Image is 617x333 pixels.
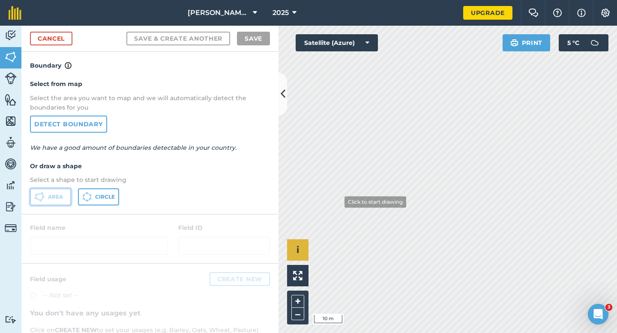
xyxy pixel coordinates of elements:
img: svg+xml;base64,PD94bWwgdmVyc2lvbj0iMS4wIiBlbmNvZGluZz0idXRmLTgiPz4KPCEtLSBHZW5lcmF0b3I6IEFkb2JlIE... [586,34,603,51]
span: [PERSON_NAME] & Sons Farming LTD [188,8,249,18]
img: svg+xml;base64,PHN2ZyB4bWxucz0iaHR0cDovL3d3dy53My5vcmcvMjAwMC9zdmciIHdpZHRoPSI1NiIgaGVpZ2h0PSI2MC... [5,115,17,128]
img: svg+xml;base64,PD94bWwgdmVyc2lvbj0iMS4wIiBlbmNvZGluZz0idXRmLTgiPz4KPCEtLSBHZW5lcmF0b3I6IEFkb2JlIE... [5,158,17,170]
img: svg+xml;base64,PD94bWwgdmVyc2lvbj0iMS4wIiBlbmNvZGluZz0idXRmLTgiPz4KPCEtLSBHZW5lcmF0b3I6IEFkb2JlIE... [5,72,17,84]
h4: Or draw a shape [30,161,270,171]
img: A cog icon [600,9,611,17]
img: svg+xml;base64,PD94bWwgdmVyc2lvbj0iMS4wIiBlbmNvZGluZz0idXRmLTgiPz4KPCEtLSBHZW5lcmF0b3I6IEFkb2JlIE... [5,200,17,213]
img: A question mark icon [552,9,563,17]
span: 2025 [273,8,289,18]
h4: Boundary [21,52,279,71]
button: 5 °C [559,34,608,51]
a: Upgrade [463,6,512,20]
img: svg+xml;base64,PD94bWwgdmVyc2lvbj0iMS4wIiBlbmNvZGluZz0idXRmLTgiPz4KPCEtLSBHZW5lcmF0b3I6IEFkb2JlIE... [5,29,17,42]
a: Detect boundary [30,116,107,133]
img: svg+xml;base64,PHN2ZyB4bWxucz0iaHR0cDovL3d3dy53My5vcmcvMjAwMC9zdmciIHdpZHRoPSIxNyIgaGVpZ2h0PSIxNy... [65,60,72,71]
img: svg+xml;base64,PD94bWwgdmVyc2lvbj0iMS4wIiBlbmNvZGluZz0idXRmLTgiPz4KPCEtLSBHZW5lcmF0b3I6IEFkb2JlIE... [5,315,17,324]
em: We have a good amount of boundaries detectable in your country. [30,144,237,152]
img: Four arrows, one pointing top left, one top right, one bottom right and the last bottom left [293,271,303,280]
button: Area [30,188,71,205]
img: svg+xml;base64,PD94bWwgdmVyc2lvbj0iMS4wIiBlbmNvZGluZz0idXRmLTgiPz4KPCEtLSBHZW5lcmF0b3I6IEFkb2JlIE... [5,179,17,192]
img: svg+xml;base64,PHN2ZyB4bWxucz0iaHR0cDovL3d3dy53My5vcmcvMjAwMC9zdmciIHdpZHRoPSIxOSIgaGVpZ2h0PSIyNC... [510,38,518,48]
h4: Select from map [30,79,270,89]
img: svg+xml;base64,PHN2ZyB4bWxucz0iaHR0cDovL3d3dy53My5vcmcvMjAwMC9zdmciIHdpZHRoPSIxNyIgaGVpZ2h0PSIxNy... [577,8,586,18]
p: Select the area you want to map and we will automatically detect the boundaries for you [30,93,270,113]
button: Circle [78,188,119,205]
button: Save [237,32,270,45]
button: i [287,239,308,261]
span: 5 ° C [567,34,579,51]
button: Save & Create Another [126,32,230,45]
button: Print [503,34,551,51]
img: fieldmargin Logo [9,6,21,20]
iframe: Intercom live chat [588,304,608,324]
button: Satellite (Azure) [296,34,378,51]
span: Circle [95,193,115,200]
span: 3 [605,304,612,311]
p: Select a shape to start drawing [30,175,270,184]
img: svg+xml;base64,PHN2ZyB4bWxucz0iaHR0cDovL3d3dy53My5vcmcvMjAwMC9zdmciIHdpZHRoPSI1NiIgaGVpZ2h0PSI2MC... [5,93,17,106]
img: Two speech bubbles overlapping with the left bubble in the forefront [528,9,539,17]
span: i [297,244,299,255]
button: – [291,308,304,320]
div: Click to start drawing [344,196,406,208]
img: svg+xml;base64,PD94bWwgdmVyc2lvbj0iMS4wIiBlbmNvZGluZz0idXRmLTgiPz4KPCEtLSBHZW5lcmF0b3I6IEFkb2JlIE... [5,222,17,234]
span: Area [48,193,63,200]
button: + [291,295,304,308]
a: Cancel [30,32,72,45]
img: svg+xml;base64,PHN2ZyB4bWxucz0iaHR0cDovL3d3dy53My5vcmcvMjAwMC9zdmciIHdpZHRoPSI1NiIgaGVpZ2h0PSI2MC... [5,51,17,63]
img: svg+xml;base64,PD94bWwgdmVyc2lvbj0iMS4wIiBlbmNvZGluZz0idXRmLTgiPz4KPCEtLSBHZW5lcmF0b3I6IEFkb2JlIE... [5,136,17,149]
